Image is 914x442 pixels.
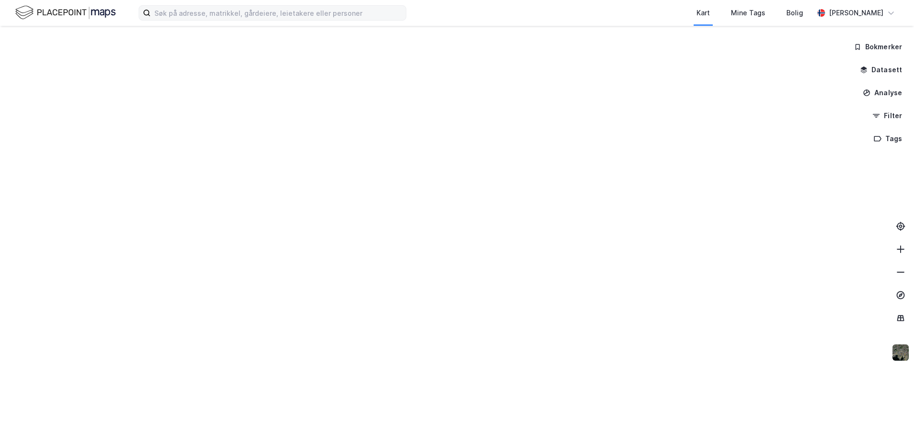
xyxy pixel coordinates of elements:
[829,7,883,19] div: [PERSON_NAME]
[151,6,406,20] input: Søk på adresse, matrikkel, gårdeiere, leietakere eller personer
[866,396,914,442] div: Kontrollprogram for chat
[15,4,116,21] img: logo.f888ab2527a4732fd821a326f86c7f29.svg
[696,7,710,19] div: Kart
[866,396,914,442] iframe: Chat Widget
[731,7,765,19] div: Mine Tags
[786,7,803,19] div: Bolig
